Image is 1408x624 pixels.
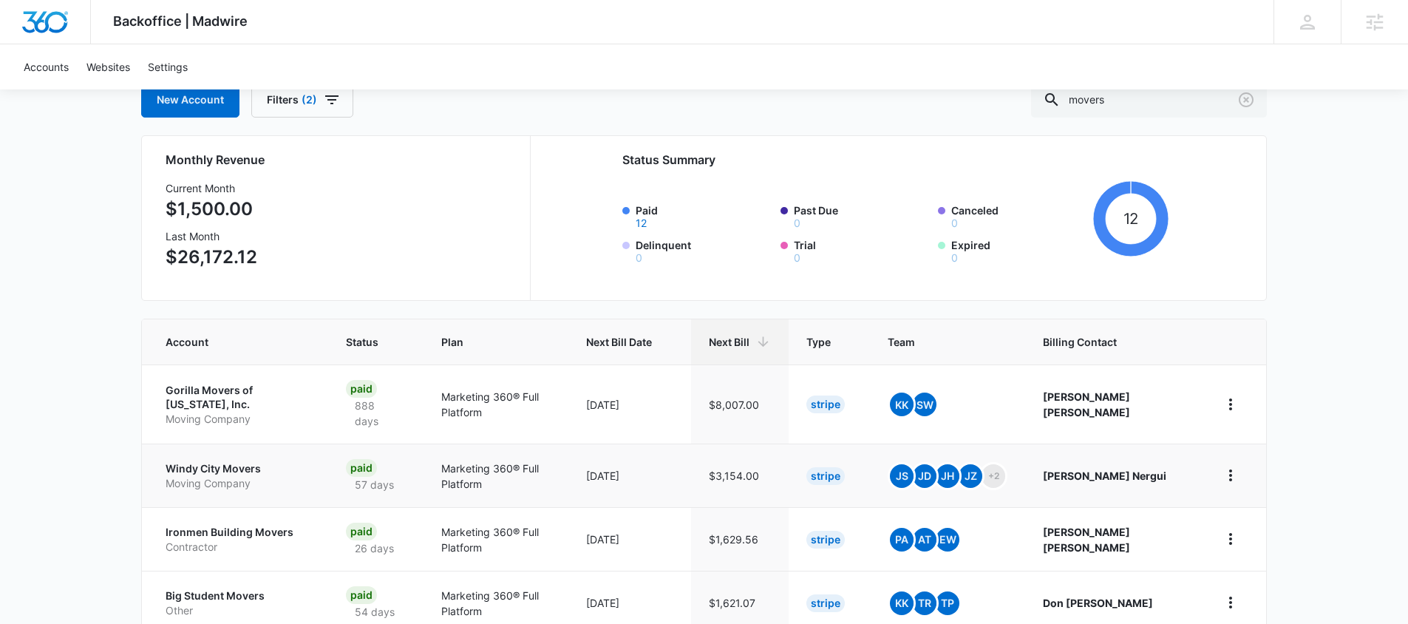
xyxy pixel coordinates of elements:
[913,464,936,488] span: JD
[806,467,845,485] div: Stripe
[78,44,139,89] a: Websites
[1234,88,1258,112] button: Clear
[951,203,1087,228] label: Canceled
[890,528,914,552] span: PA
[806,531,845,549] div: Stripe
[586,334,652,350] span: Next Bill Date
[890,591,914,615] span: KK
[1123,209,1138,228] tspan: 12
[441,524,551,555] p: Marketing 360® Full Platform
[166,334,289,350] span: Account
[794,203,930,228] label: Past Due
[251,82,353,118] button: Filters(2)
[346,459,377,477] div: Paid
[636,218,647,228] button: Paid
[936,591,959,615] span: TP
[1043,526,1130,554] strong: [PERSON_NAME] [PERSON_NAME]
[1219,464,1242,487] button: home
[936,464,959,488] span: JH
[806,334,831,350] span: Type
[15,44,78,89] a: Accounts
[166,412,310,427] p: Moving Company
[166,525,310,554] a: Ironmen Building MoversContractor
[302,95,317,105] span: (2)
[913,528,936,552] span: AT
[1043,334,1183,350] span: Billing Contact
[709,334,749,350] span: Next Bill
[1219,393,1242,416] button: home
[794,237,930,263] label: Trial
[166,540,310,555] p: Contractor
[1219,527,1242,551] button: home
[166,603,310,618] p: Other
[166,228,257,244] h3: Last Month
[166,525,310,540] p: Ironmen Building Movers
[141,82,239,118] a: New Account
[622,151,1169,169] h2: Status Summary
[346,523,377,540] div: Paid
[568,364,691,444] td: [DATE]
[1043,597,1153,609] strong: Don [PERSON_NAME]
[913,393,936,416] span: SW
[166,461,310,476] p: Windy City Movers
[1031,82,1267,118] input: Search
[691,444,789,507] td: $3,154.00
[1219,591,1242,614] button: home
[166,196,257,223] p: $1,500.00
[913,591,936,615] span: TR
[166,589,310,617] a: Big Student MoversOther
[166,244,257,271] p: $26,172.12
[441,389,551,420] p: Marketing 360® Full Platform
[166,151,512,169] h2: Monthly Revenue
[166,461,310,490] a: Windy City MoversMoving Company
[691,507,789,571] td: $1,629.56
[959,464,982,488] span: JZ
[166,180,257,196] h3: Current Month
[166,589,310,603] p: Big Student Movers
[1043,469,1166,482] strong: [PERSON_NAME] Nergui
[139,44,197,89] a: Settings
[346,586,377,604] div: Paid
[346,334,384,350] span: Status
[346,477,403,492] p: 57 days
[890,393,914,416] span: KK
[636,203,772,228] label: Paid
[936,528,959,552] span: EW
[346,540,403,556] p: 26 days
[951,237,1087,263] label: Expired
[806,594,845,612] div: Stripe
[806,396,845,413] div: Stripe
[888,334,986,350] span: Team
[166,383,310,427] a: Gorilla Movers of [US_STATE], Inc.Moving Company
[346,398,406,429] p: 888 days
[568,507,691,571] td: [DATE]
[113,13,248,29] span: Backoffice | Madwire
[890,464,914,488] span: JS
[166,476,310,491] p: Moving Company
[636,237,772,263] label: Delinquent
[441,334,551,350] span: Plan
[166,383,310,412] p: Gorilla Movers of [US_STATE], Inc.
[346,380,377,398] div: Paid
[982,464,1005,488] span: +2
[568,444,691,507] td: [DATE]
[346,604,404,620] p: 54 days
[441,461,551,492] p: Marketing 360® Full Platform
[1043,390,1130,418] strong: [PERSON_NAME] [PERSON_NAME]
[441,588,551,619] p: Marketing 360® Full Platform
[691,364,789,444] td: $8,007.00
